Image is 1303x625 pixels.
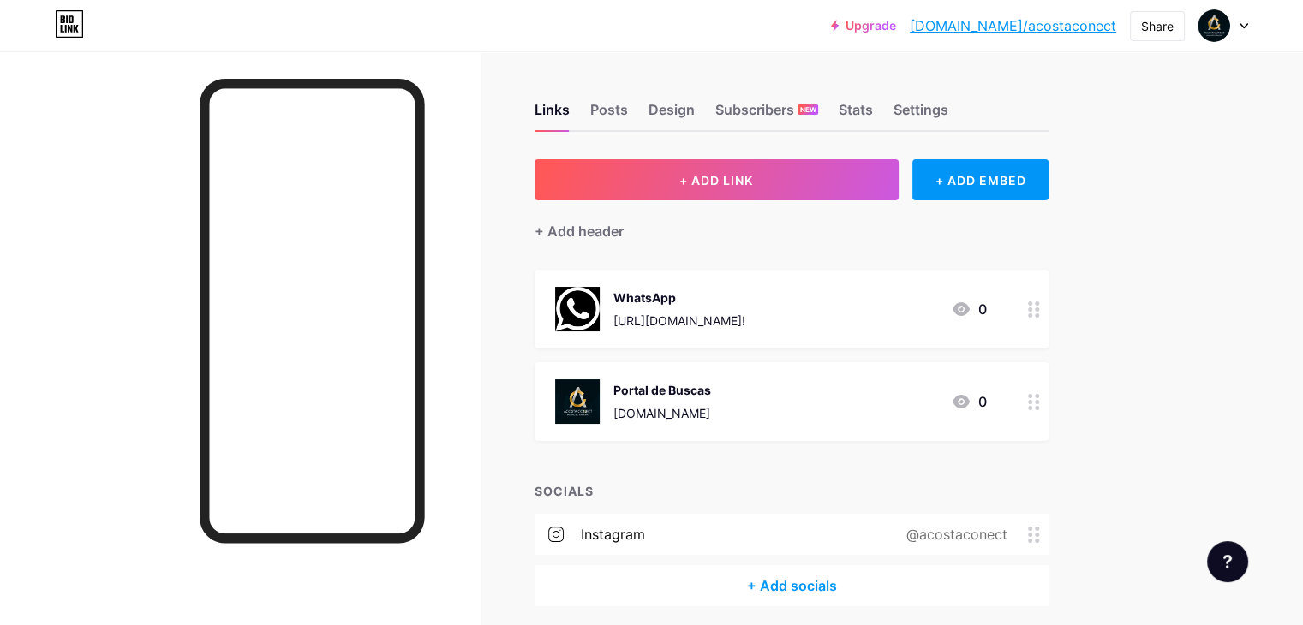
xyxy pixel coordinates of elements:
div: [DOMAIN_NAME] [613,404,711,422]
a: Upgrade [831,19,896,33]
div: 0 [951,391,987,412]
button: + ADD LINK [535,159,899,200]
div: + Add header [535,221,624,241]
span: NEW [800,104,816,115]
div: Subscribers [715,99,818,130]
img: WhatsApp [555,287,600,331]
div: Design [649,99,695,130]
a: [DOMAIN_NAME]/acostaconect [910,15,1116,36]
div: Links [535,99,570,130]
div: instagram [581,524,645,545]
div: Posts [590,99,628,130]
div: @acostaconect [879,524,1028,545]
div: + Add socials [535,565,1049,606]
div: Settings [894,99,948,130]
div: 0 [951,299,987,319]
div: Share [1141,17,1174,35]
div: WhatsApp [613,289,745,307]
div: Stats [839,99,873,130]
div: SOCIALS [535,482,1049,500]
span: + ADD LINK [679,173,753,187]
div: Portal de Buscas [613,381,711,399]
div: + ADD EMBED [912,159,1049,200]
img: Portal de Buscas [555,379,600,424]
img: acostaconect [1198,9,1230,42]
div: [URL][DOMAIN_NAME]! [613,312,745,330]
